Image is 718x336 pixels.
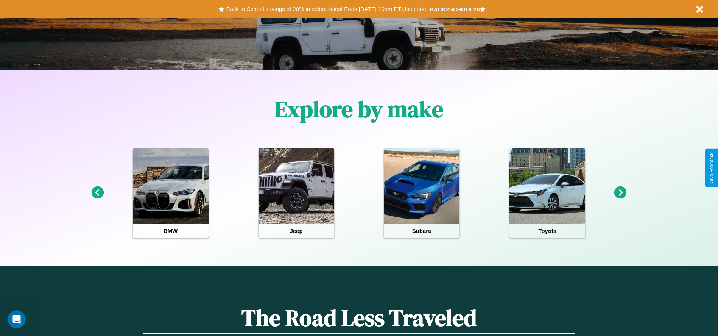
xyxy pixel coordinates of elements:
[709,153,714,183] div: Give Feedback
[133,224,209,238] h4: BMW
[384,224,459,238] h4: Subaru
[430,6,480,13] b: BACK2SCHOOL20
[8,310,26,328] iframe: Intercom live chat
[275,94,443,125] h1: Explore by make
[509,224,585,238] h4: Toyota
[259,224,334,238] h4: Jeep
[224,4,429,14] button: Back to School savings of 20% in select cities! Ends [DATE] 10am PT.Use code:
[143,302,574,334] h1: The Road Less Traveled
